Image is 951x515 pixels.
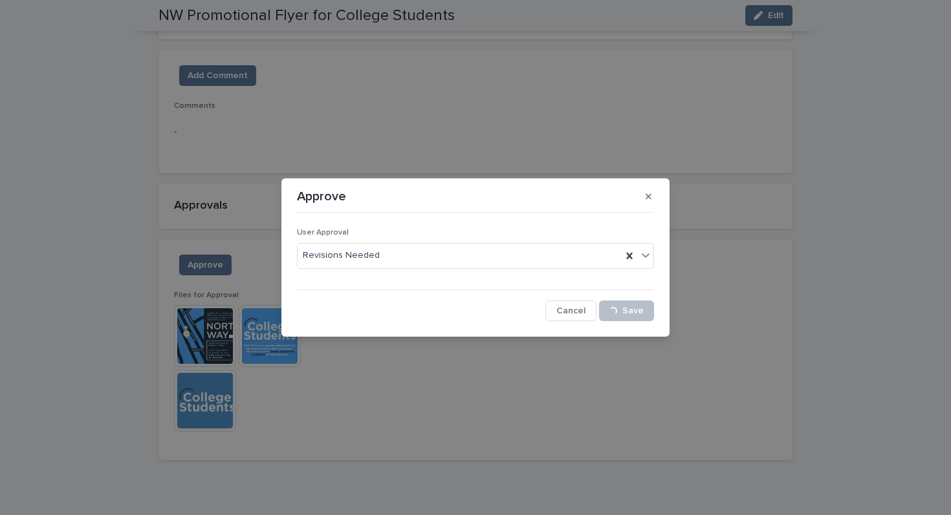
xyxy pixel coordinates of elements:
[556,306,585,315] span: Cancel
[303,249,380,262] span: Revisions Needed
[297,229,349,236] span: User Approval
[545,300,596,321] button: Cancel
[297,189,346,204] p: Approve
[599,300,654,321] button: Save
[622,306,644,315] span: Save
